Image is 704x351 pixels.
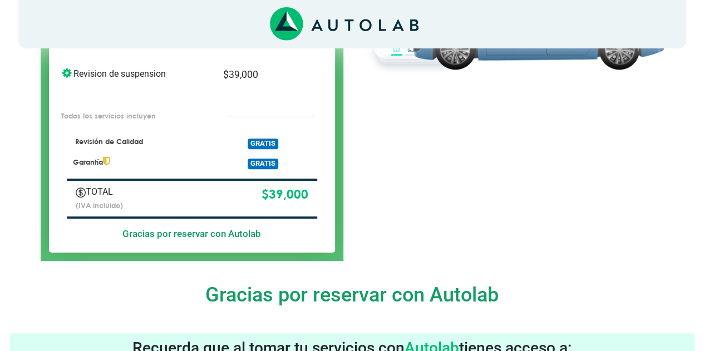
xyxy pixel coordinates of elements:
p: Revisión de Calidad [73,137,207,147]
a: Link al sitio de autolab [270,18,419,29]
p: Garantía [73,157,207,167]
p: Revision de suspension [62,67,206,81]
p: TOTAL [76,185,163,199]
p: $ 39,000 [223,67,298,82]
h5: Gracias por reservar con Autolab [67,228,317,239]
img: Autobooking-Iconos-23.png [76,187,86,197]
p: $ 39,000 [179,185,308,204]
p: Todos los servicios incluyen [61,111,204,121]
small: (IVA incluido) [76,201,123,210]
span: GRATIS [248,159,278,169]
h4: Gracias por reservar con Autolab [18,283,686,306]
span: GRATIS [248,139,278,149]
